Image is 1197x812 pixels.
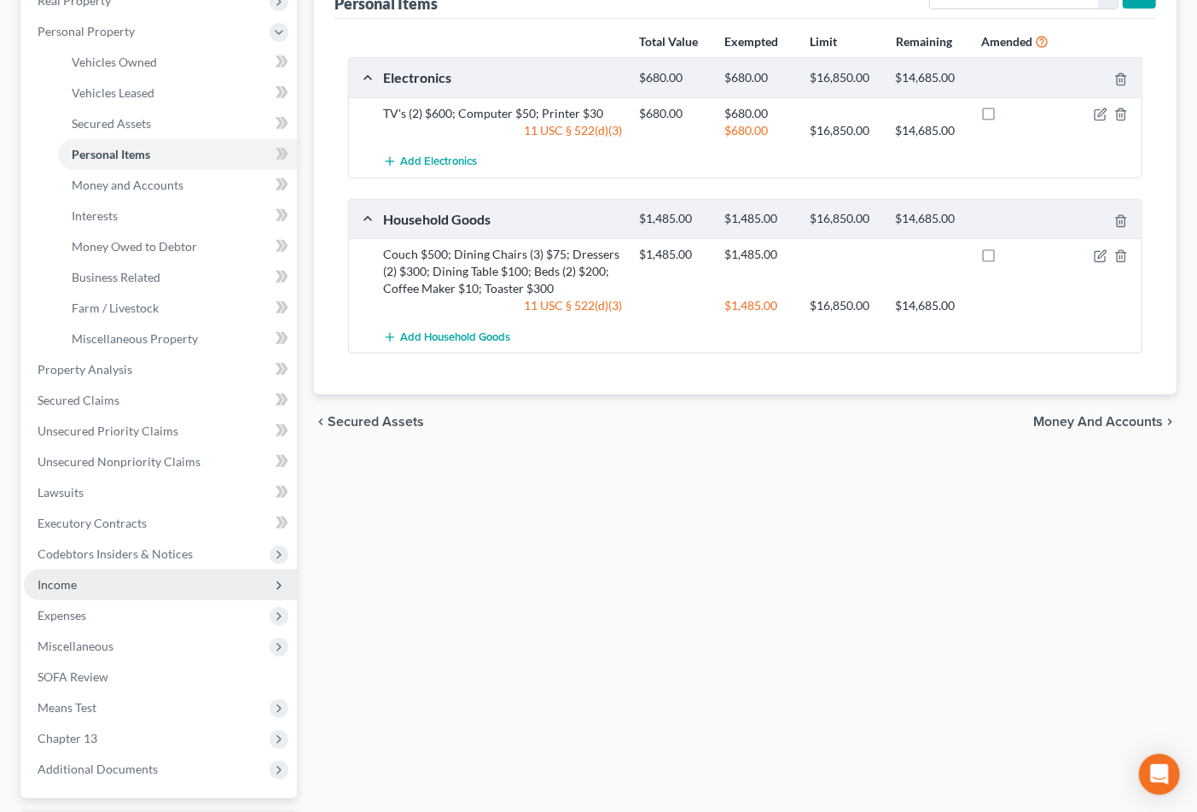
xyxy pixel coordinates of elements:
[724,34,778,49] strong: Exempted
[896,34,952,49] strong: Remaining
[314,415,328,429] i: chevron_left
[38,516,147,530] span: Executory Contracts
[375,105,630,122] div: TV's (2) $600; Computer $50; Printer $30
[24,447,297,477] a: Unsecured Nonpriority Claims
[1033,415,1177,429] button: Money and Accounts chevron_right
[58,47,297,78] a: Vehicles Owned
[38,639,113,653] span: Miscellaneous
[811,34,838,49] strong: Limit
[400,155,477,169] span: Add Electronics
[38,362,132,377] span: Property Analysis
[72,331,198,346] span: Miscellaneous Property
[72,55,157,69] span: Vehicles Owned
[72,116,151,131] span: Secured Assets
[24,416,297,447] a: Unsecured Priority Claims
[1139,754,1180,795] div: Open Intercom Messenger
[38,24,135,38] span: Personal Property
[375,246,630,297] div: Couch $500; Dining Chairs (3) $75; Dressers (2) $300; Dining Table $100; Beds (2) $200; Coffee Ma...
[38,669,108,684] span: SOFA Review
[38,393,119,407] span: Secured Claims
[716,297,801,314] div: $1,485.00
[630,246,716,263] div: $1,485.00
[716,105,801,122] div: $680.00
[38,700,96,715] span: Means Test
[58,139,297,170] a: Personal Items
[801,122,886,139] div: $16,850.00
[887,297,973,314] div: $14,685.00
[375,68,630,86] div: Electronics
[72,147,150,161] span: Personal Items
[630,211,716,227] div: $1,485.00
[24,477,297,508] a: Lawsuits
[24,508,297,539] a: Executory Contracts
[716,122,801,139] div: $680.00
[72,85,154,100] span: Vehicles Leased
[58,78,297,108] a: Vehicles Leased
[887,122,973,139] div: $14,685.00
[58,170,297,201] a: Money and Accounts
[1163,415,1177,429] i: chevron_right
[801,297,886,314] div: $16,850.00
[1033,415,1163,429] span: Money and Accounts
[328,415,424,429] span: Secured Assets
[639,34,698,49] strong: Total Value
[375,122,630,139] div: 11 USC § 522(d)(3)
[24,662,297,692] a: SOFA Review
[38,731,97,745] span: Chapter 13
[24,354,297,385] a: Property Analysis
[38,577,77,592] span: Income
[383,321,510,353] button: Add Household Goods
[72,270,160,284] span: Business Related
[981,34,1032,49] strong: Amended
[375,297,630,314] div: 11 USC § 522(d)(3)
[58,293,297,324] a: Farm / Livestock
[58,231,297,262] a: Money Owed to Debtor
[716,211,801,227] div: $1,485.00
[72,178,183,192] span: Money and Accounts
[887,211,973,227] div: $14,685.00
[630,70,716,86] div: $680.00
[38,608,86,622] span: Expenses
[24,385,297,416] a: Secured Claims
[58,324,297,354] a: Miscellaneous Property
[630,105,716,122] div: $680.00
[801,70,886,86] div: $16,850.00
[58,262,297,293] a: Business Related
[72,301,159,315] span: Farm / Livestock
[375,210,630,228] div: Household Goods
[58,108,297,139] a: Secured Assets
[58,201,297,231] a: Interests
[716,70,801,86] div: $680.00
[38,762,158,776] span: Additional Documents
[314,415,424,429] button: chevron_left Secured Assets
[887,70,973,86] div: $14,685.00
[383,146,477,178] button: Add Electronics
[72,239,197,254] span: Money Owed to Debtor
[38,546,193,561] span: Codebtors Insiders & Notices
[72,208,118,223] span: Interests
[400,330,510,344] span: Add Household Goods
[38,424,178,438] span: Unsecured Priority Claims
[716,246,801,263] div: $1,485.00
[801,211,886,227] div: $16,850.00
[38,454,200,469] span: Unsecured Nonpriority Claims
[38,485,84,499] span: Lawsuits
